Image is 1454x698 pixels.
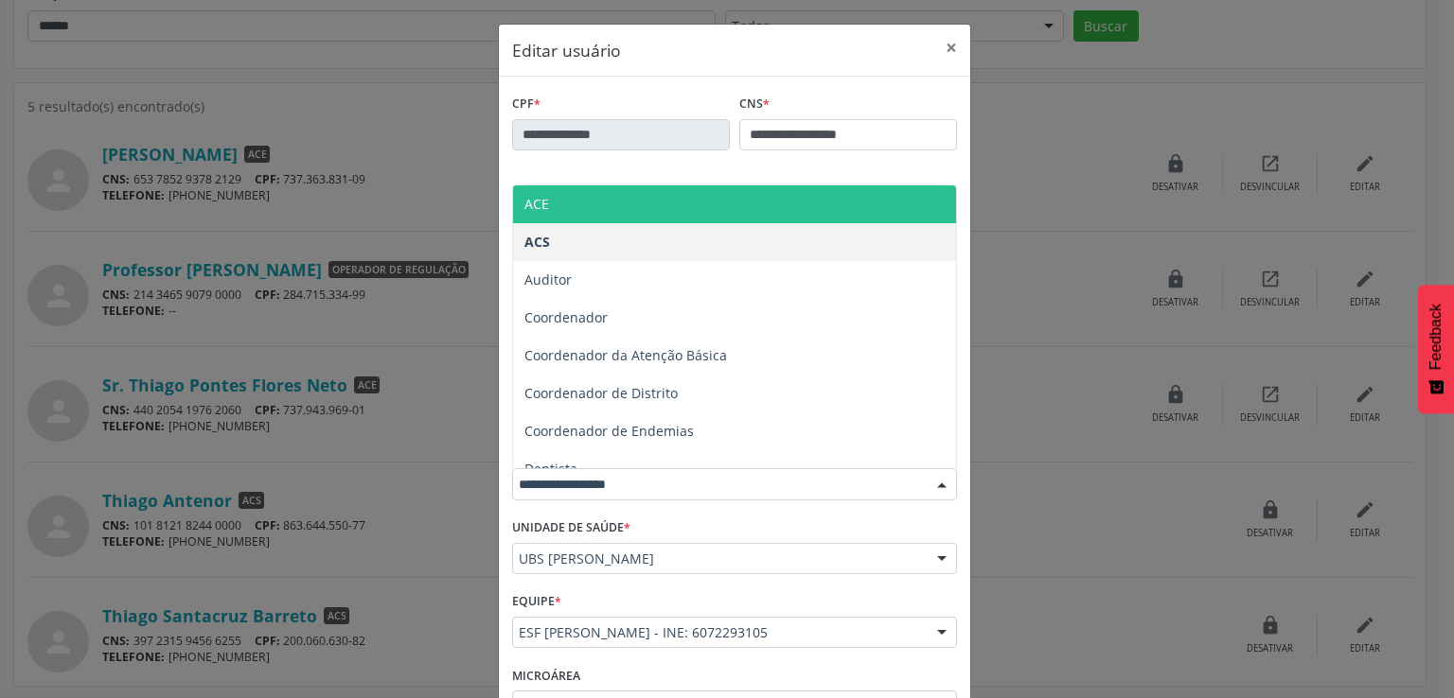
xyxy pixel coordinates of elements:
label: Microárea [512,661,580,690]
h5: Editar usuário [512,38,621,62]
label: CPF [512,90,541,119]
span: Dentista [524,460,577,478]
label: CNS [739,90,770,119]
span: ACE [524,195,549,213]
span: Coordenador da Atenção Básica [524,346,727,364]
button: Feedback - Mostrar pesquisa [1418,285,1454,413]
span: Feedback [1427,304,1445,370]
span: ESF [PERSON_NAME] - INE: 6072293105 [519,623,918,642]
span: Coordenador de Distrito [524,384,678,402]
label: Nome [512,177,555,206]
span: Auditor [524,270,572,288]
span: ACS [524,233,550,251]
label: Equipe [512,587,561,617]
span: Coordenador [524,308,608,326]
label: Unidade de saúde [512,514,630,543]
span: UBS [PERSON_NAME] [519,550,918,568]
button: Close [932,25,970,71]
span: Coordenador de Endemias [524,422,694,440]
